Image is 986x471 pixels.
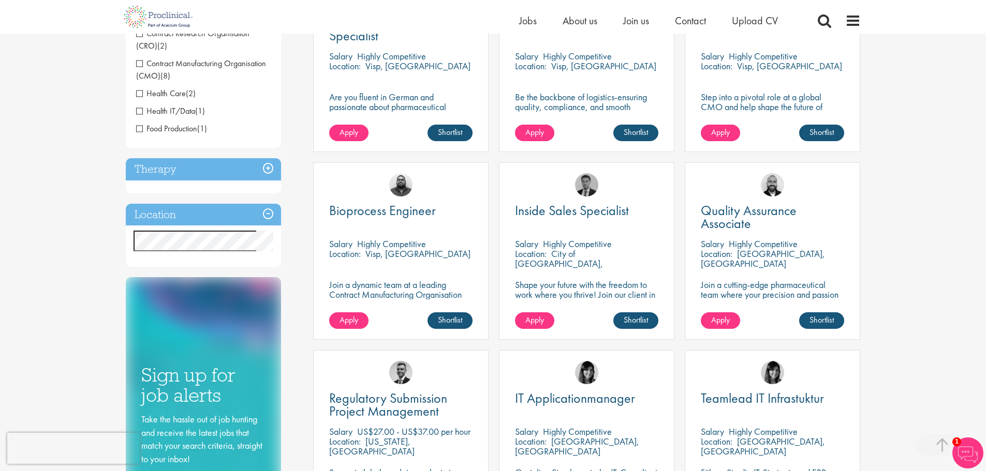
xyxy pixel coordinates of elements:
span: Salary [329,50,352,62]
a: Apply [515,312,554,329]
p: Highly Competitive [543,238,612,250]
span: Location: [329,248,361,260]
p: Highly Competitive [357,50,426,62]
span: Regulatory Submission Project Management [329,389,447,420]
a: Shortlist [428,312,473,329]
span: Contract Manufacturing Organisation (CMO) [136,58,266,81]
p: Shape your future with the freedom to work where you thrive! Join our client in this fully remote... [515,280,658,319]
span: Salary [515,50,538,62]
a: Shortlist [799,125,844,141]
p: Visp, [GEOGRAPHIC_DATA] [737,60,842,72]
img: Ashley Bennett [389,173,413,196]
span: Salary [701,50,724,62]
a: About us [563,14,597,27]
h3: Location [126,204,281,226]
p: Highly Competitive [729,238,798,250]
span: (2) [186,88,196,99]
span: Salary [329,426,352,437]
img: Alex Bill [389,361,413,384]
p: Highly Competitive [543,426,612,437]
span: Salary [701,426,724,437]
p: Highly Competitive [729,426,798,437]
h3: Sign up for job alerts [141,365,266,405]
span: Apply [711,127,730,138]
a: Quality Assurance Associate [701,204,844,230]
p: [GEOGRAPHIC_DATA], [GEOGRAPHIC_DATA] [515,435,639,457]
img: Carl Gbolade [575,173,598,196]
span: Teamlead IT Infrastuktur [701,389,824,407]
a: Join us [623,14,649,27]
img: Tesnim Chagklil [761,361,784,384]
a: Inside Sales Specialist [515,204,658,217]
span: Apply [525,314,544,325]
p: Visp, [GEOGRAPHIC_DATA] [365,248,470,260]
p: [GEOGRAPHIC_DATA], [GEOGRAPHIC_DATA] [701,435,825,457]
img: Tesnim Chagklil [575,361,598,384]
p: US$27.00 - US$37.00 per hour [357,426,470,437]
p: City of [GEOGRAPHIC_DATA], [GEOGRAPHIC_DATA] [515,248,603,279]
span: Health IT/Data [136,105,195,116]
p: Are you fluent in German and passionate about pharmaceutical compliance? Ready to take the lead i... [329,92,473,151]
span: Location: [329,435,361,447]
h3: Therapy [126,158,281,180]
a: Contact [675,14,706,27]
span: Location: [515,60,547,72]
a: Bioprocess Engineer [329,204,473,217]
span: (1) [195,105,205,116]
span: Apply [340,314,358,325]
span: Health IT/Data [136,105,205,116]
span: Health Care [136,88,186,99]
a: Jobs [519,14,537,27]
span: IT Applicationmanager [515,389,635,407]
p: [US_STATE], [GEOGRAPHIC_DATA] [329,435,415,457]
span: Quality Assurance Associate [701,202,797,232]
a: Teamlead IT Infrastuktur [701,392,844,405]
span: 1 [952,437,961,446]
span: Location: [329,60,361,72]
span: (8) [160,70,170,81]
img: Chatbot [952,437,983,468]
span: Apply [711,314,730,325]
span: Inside Sales Specialist [515,202,629,219]
p: Highly Competitive [543,50,612,62]
a: Shortlist [613,125,658,141]
a: Shortlist [799,312,844,329]
a: Apply [329,312,369,329]
span: Location: [701,60,732,72]
span: Location: [701,435,732,447]
span: Apply [340,127,358,138]
span: Location: [701,248,732,260]
span: (1) [197,123,207,134]
span: Apply [525,127,544,138]
span: Food Production [136,123,207,134]
a: Apply [329,125,369,141]
a: Apply [515,125,554,141]
a: Regulatory Submission Project Management [329,392,473,418]
a: Upload CV [732,14,778,27]
span: Location: [515,435,547,447]
a: Shortlist [428,125,473,141]
p: Highly Competitive [729,50,798,62]
a: Shortlist [613,312,658,329]
span: Bioprocess Engineer [329,202,436,219]
span: Health Care [136,88,196,99]
p: Join a dynamic team at a leading Contract Manufacturing Organisation (CMO) and contribute to grou... [329,280,473,329]
img: Jordan Kiely [761,173,784,196]
span: (2) [157,40,167,51]
p: Step into a pivotal role at a global CMO and help shape the future of healthcare. [701,92,844,121]
p: Highly Competitive [357,238,426,250]
p: Join a cutting-edge pharmaceutical team where your precision and passion for quality will help sh... [701,280,844,319]
p: Visp, [GEOGRAPHIC_DATA] [551,60,656,72]
p: [GEOGRAPHIC_DATA], [GEOGRAPHIC_DATA] [701,248,825,269]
